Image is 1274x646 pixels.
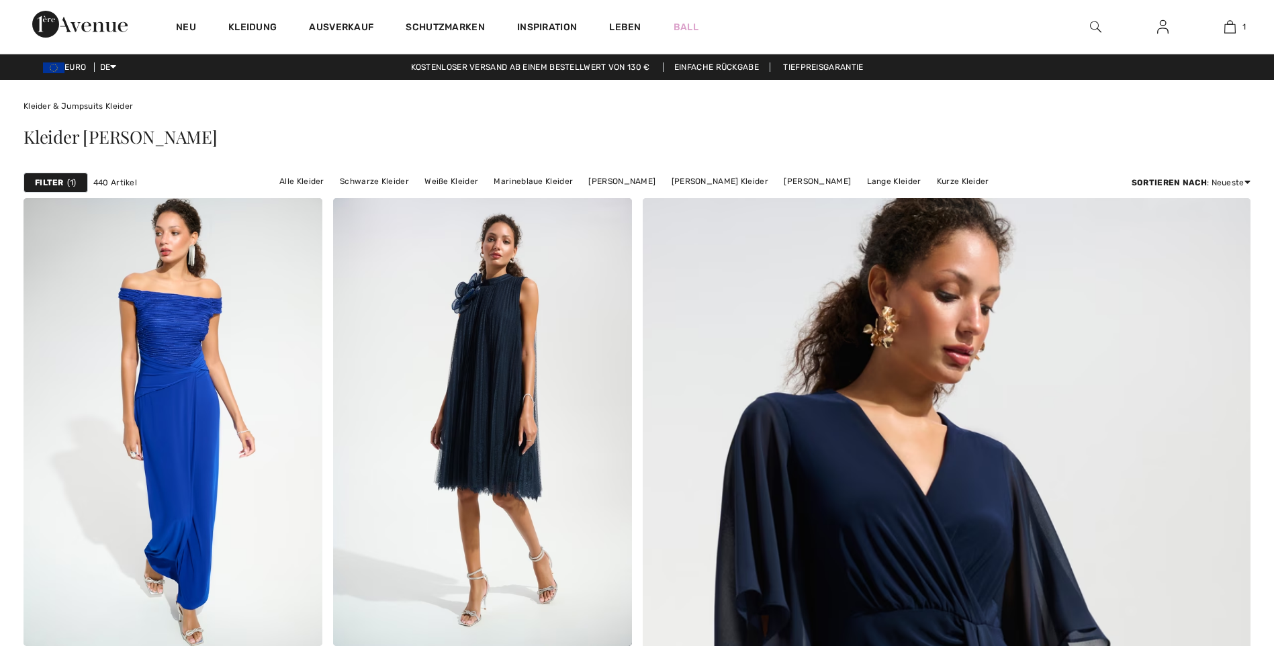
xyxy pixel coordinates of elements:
[1132,178,1244,187] font: : Neueste
[663,62,770,72] a: Einfache Rückgabe
[1187,545,1261,579] iframe: Opens a widget where you can find more information
[93,177,137,189] span: 440 Artikel
[582,173,662,190] a: [PERSON_NAME]
[24,101,103,111] a: Kleider & Jumpsuits
[35,177,64,189] strong: Filter
[400,62,661,72] a: Kostenloser Versand ab einem Bestellwert von 130 €
[273,173,331,190] a: Alle Kleider
[32,11,128,38] img: Avenida 1ère
[228,21,277,36] a: Kleidung
[43,62,64,73] img: Euro
[517,21,577,36] span: Inspiration
[105,101,133,111] a: Kleider
[176,21,196,36] a: Neu
[860,173,928,190] a: Lange Kleider
[309,21,373,36] a: Ausverkauf
[333,173,416,190] a: Schwarze Kleider
[67,177,77,189] span: 1
[487,173,580,190] a: Marineblaue Kleider
[1242,21,1246,33] span: 1
[772,62,874,72] a: Tiefpreisgarantie
[1090,19,1101,35] img: Durchsuchen Sie die Website
[406,21,485,36] a: Schutzmarken
[930,173,996,190] a: Kurze Kleider
[1157,19,1169,35] img: Meine Infos
[665,173,775,190] a: [PERSON_NAME] Kleider
[1132,178,1207,187] strong: Sortieren nach
[333,198,632,646] img: Hochgeschlossener A-Linien-Kleidstil 261737. Mitternachtsblau
[1197,19,1263,35] a: 1
[777,173,858,190] a: [PERSON_NAME]
[43,62,91,72] span: EURO
[418,173,485,190] a: Weiße Kleider
[1224,19,1236,35] img: Meine Tasche
[100,62,111,72] font: DE
[609,20,641,34] a: Leben
[1146,19,1179,36] a: Sign In
[24,198,322,646] img: Elegantes schulterfreies Maxikleid im Stil 261733. Königlicher Saphir 163
[674,20,698,34] a: Ball
[24,125,217,148] span: Kleider [PERSON_NAME]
